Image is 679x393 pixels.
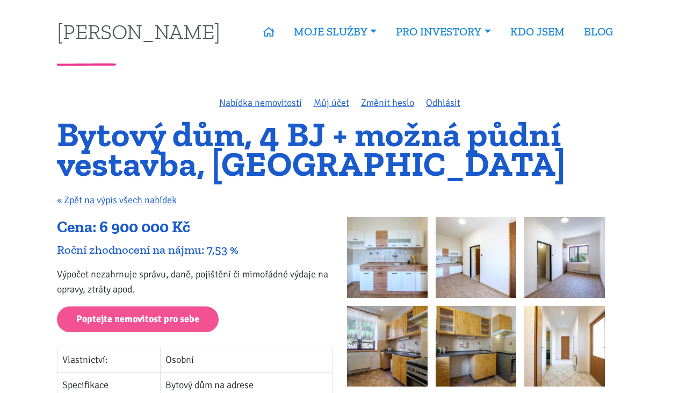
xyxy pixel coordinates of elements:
[574,19,623,44] a: BLOG
[386,19,500,44] a: PRO INVESTORY
[284,19,386,44] a: MOJE SLUŽBY
[57,21,220,42] a: [PERSON_NAME]
[426,97,460,109] a: Odhlásit
[57,242,333,257] div: Roční zhodnocení na nájmu: 7,53 %
[219,97,302,109] a: Nabídka nemovitostí
[57,217,333,238] div: Cena: 6 900 000 Kč
[361,97,414,109] a: Změnit heslo
[57,194,177,206] a: « Zpět na výpis všech nabídek
[160,347,332,373] td: Osobní
[57,347,160,373] td: Vlastnictví:
[314,97,349,109] a: Můj účet
[57,267,333,297] p: Výpočet nezahrnuje správu, daně, pojištění či mimořádné výdaje na opravy, ztráty apod.
[57,120,623,178] h1: Bytový dům, 4 BJ + možná půdní vestavba, [GEOGRAPHIC_DATA]
[501,19,574,44] a: KDO JSEM
[57,306,219,333] a: Poptejte nemovitost pro sebe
